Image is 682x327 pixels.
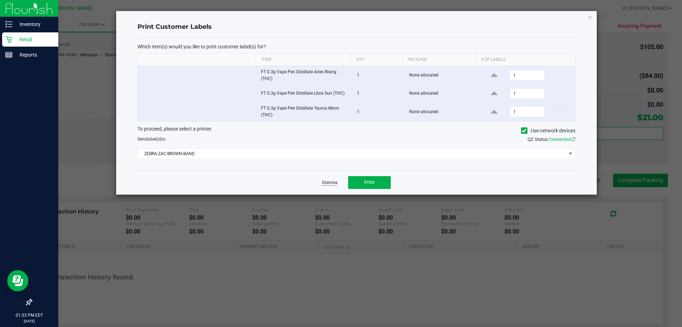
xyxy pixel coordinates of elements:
[147,137,161,142] span: label(s)
[405,85,479,102] td: None allocated
[132,125,581,136] div: To proceed, please select a printer.
[353,85,405,102] td: 1
[549,137,570,142] span: Connected
[12,20,55,28] p: Inventory
[475,54,570,66] th: # of labels
[138,149,566,159] span: ZEBRA-ZAC-BROWN-BAND
[351,54,402,66] th: Qty
[137,22,575,32] h4: Print Customer Labels
[521,127,575,135] label: Use network devices
[256,54,351,66] th: Item
[353,66,405,85] td: 1
[3,312,55,318] p: 01:33 PM EDT
[364,179,375,185] span: Print
[12,51,55,59] p: Reports
[257,102,353,121] td: FT 0.3g Vape Pen Distillate Taurus Moon (THC)
[5,21,12,28] inline-svg: Inventory
[137,137,166,142] span: Send to:
[12,35,55,44] p: Retail
[5,51,12,58] inline-svg: Reports
[5,36,12,43] inline-svg: Retail
[405,66,479,85] td: None allocated
[257,85,353,102] td: FT 0.3g Vape Pen Distillate Libra Sun (THC)
[3,318,55,324] p: [DATE]
[7,270,28,291] iframe: Resource center
[402,54,475,66] th: Package
[257,66,353,85] td: FT 0.3g Vape Pen Distillate Aries Rising (THC)
[527,137,575,142] span: QZ Status:
[322,180,337,186] a: Dismiss
[353,102,405,121] td: 1
[137,43,575,50] p: Which item(s) would you like to print customer label(s) for?
[405,102,479,121] td: None allocated
[348,176,391,189] button: Print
